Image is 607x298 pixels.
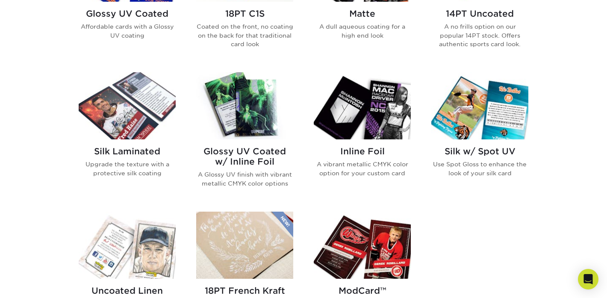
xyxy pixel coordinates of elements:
[196,72,293,201] a: Glossy UV Coated w/ Inline Foil Trading Cards Glossy UV Coated w/ Inline Foil A Glossy UV finish ...
[314,72,411,139] img: Inline Foil Trading Cards
[196,146,293,167] h2: Glossy UV Coated w/ Inline Foil
[196,286,293,296] h2: 18PT French Kraft
[578,269,598,289] div: Open Intercom Messenger
[79,212,176,279] img: Uncoated Linen Trading Cards
[314,212,411,279] img: ModCard™ Trading Cards
[314,160,411,177] p: A vibrant metallic CMYK color option for your custom card
[314,72,411,201] a: Inline Foil Trading Cards Inline Foil A vibrant metallic CMYK color option for your custom card
[196,72,293,139] img: Glossy UV Coated w/ Inline Foil Trading Cards
[196,212,293,279] img: 18PT French Kraft Trading Cards
[431,9,528,19] h2: 14PT Uncoated
[79,160,176,177] p: Upgrade the texture with a protective silk coating
[196,22,293,48] p: Coated on the front, no coating on the back for that traditional card look
[79,22,176,40] p: Affordable cards with a Glossy UV coating
[314,22,411,40] p: A dull aqueous coating for a high end look
[314,9,411,19] h2: Matte
[79,72,176,139] img: Silk Laminated Trading Cards
[196,170,293,188] p: A Glossy UV finish with vibrant metallic CMYK color options
[196,9,293,19] h2: 18PT C1S
[79,9,176,19] h2: Glossy UV Coated
[431,160,528,177] p: Use Spot Gloss to enhance the look of your silk card
[79,146,176,156] h2: Silk Laminated
[314,146,411,156] h2: Inline Foil
[431,146,528,156] h2: Silk w/ Spot UV
[431,22,528,48] p: A no frills option on our popular 14PT stock. Offers authentic sports card look.
[431,72,528,139] img: Silk w/ Spot UV Trading Cards
[314,286,411,296] h2: ModCard™
[79,72,176,201] a: Silk Laminated Trading Cards Silk Laminated Upgrade the texture with a protective silk coating
[272,212,293,237] img: New Product
[431,72,528,201] a: Silk w/ Spot UV Trading Cards Silk w/ Spot UV Use Spot Gloss to enhance the look of your silk card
